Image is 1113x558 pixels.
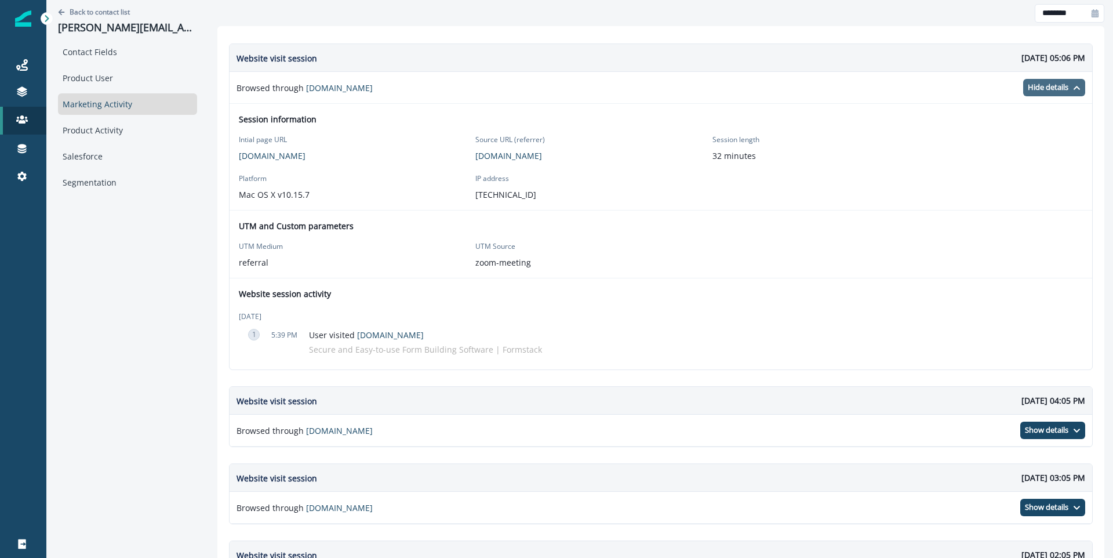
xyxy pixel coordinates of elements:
[58,67,197,89] div: Product User
[712,150,914,162] div: 32 minutes
[1021,472,1085,484] p: [DATE] 03:05 PM
[475,256,677,269] div: zoom-meeting
[239,173,441,184] p: Platform
[237,82,373,94] p: Browsed through
[271,329,304,340] p: 5:39 PM
[70,7,130,17] p: Back to contact list
[58,41,197,63] div: Contact Fields
[475,173,677,184] p: IP address
[239,311,1092,322] p: [DATE]
[237,502,373,514] p: Browsed through
[1025,426,1068,435] p: Show details
[306,425,373,436] a: [DOMAIN_NAME]
[475,150,542,161] a: [DOMAIN_NAME]
[239,189,441,201] div: Mac OS X v10.15.7
[1028,83,1068,92] p: Hide details
[237,395,317,407] p: Website visit session
[1020,422,1085,439] button: Show details
[239,288,331,300] p: Website session activity
[58,7,130,17] button: Go back
[1023,79,1085,96] button: Hide details
[1020,499,1085,516] button: Show details
[1021,52,1085,64] p: [DATE] 05:06 PM
[475,189,677,201] div: [TECHNICAL_ID]
[712,135,914,145] p: Session length
[58,146,197,167] div: Salesforce
[239,256,441,269] div: referral
[306,82,373,93] a: [DOMAIN_NAME]
[58,21,197,34] p: [PERSON_NAME][EMAIL_ADDRESS][DOMAIN_NAME]
[309,341,549,356] p: Secure and Easy-to-use Form Building Software | Formstack
[239,241,441,252] p: UTM Medium
[237,472,317,484] p: Website visit session
[239,150,305,161] a: [DOMAIN_NAME]
[357,329,424,340] a: [DOMAIN_NAME]
[248,329,260,340] div: 1
[237,52,317,64] p: Website visit session
[239,220,354,241] p: UTM and Custom parameters
[58,119,197,141] div: Product Activity
[58,172,197,193] div: Segmentation
[475,241,677,252] p: UTM Source
[237,425,373,437] p: Browsed through
[309,329,549,341] p: User visited
[475,135,677,145] p: Source URL (referrer)
[239,135,441,145] p: Intial page URL
[239,113,317,135] p: Session information
[58,93,197,115] div: Marketing Activity
[306,502,373,513] a: [DOMAIN_NAME]
[1021,394,1085,407] p: [DATE] 04:05 PM
[1025,503,1068,512] p: Show details
[15,10,31,27] img: Inflection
